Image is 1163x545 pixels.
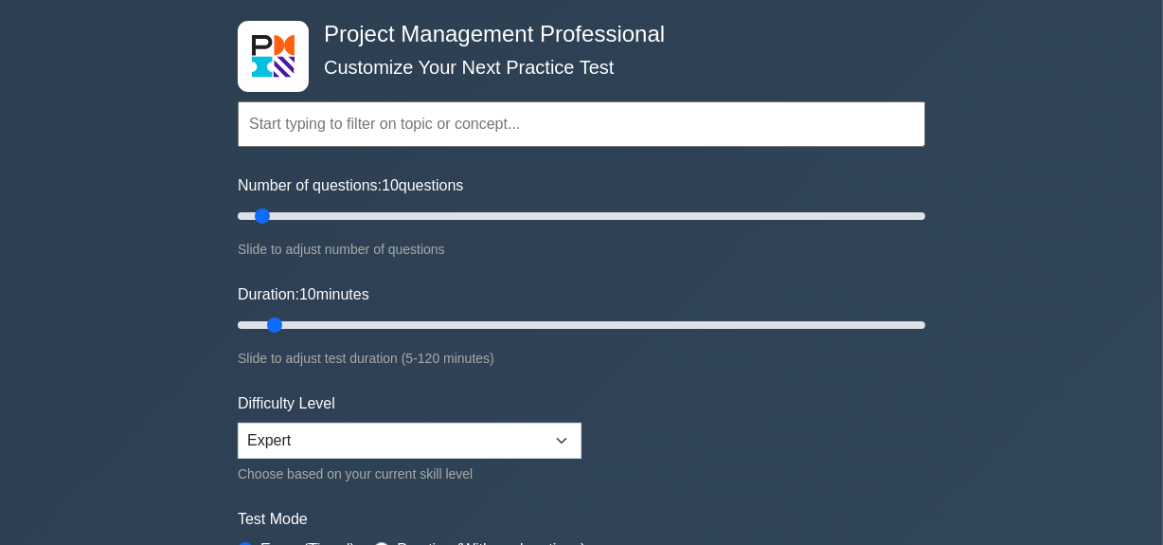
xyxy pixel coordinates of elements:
label: Difficulty Level [238,392,335,415]
span: 10 [299,286,316,302]
span: 10 [382,177,399,193]
div: Choose based on your current skill level [238,463,581,485]
div: Slide to adjust test duration (5-120 minutes) [238,347,925,370]
label: Duration: minutes [238,283,369,306]
label: Number of questions: questions [238,174,463,197]
h4: Project Management Professional [316,21,832,48]
div: Slide to adjust number of questions [238,238,925,261]
input: Start typing to filter on topic or concept... [238,101,925,147]
label: Test Mode [238,508,925,531]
